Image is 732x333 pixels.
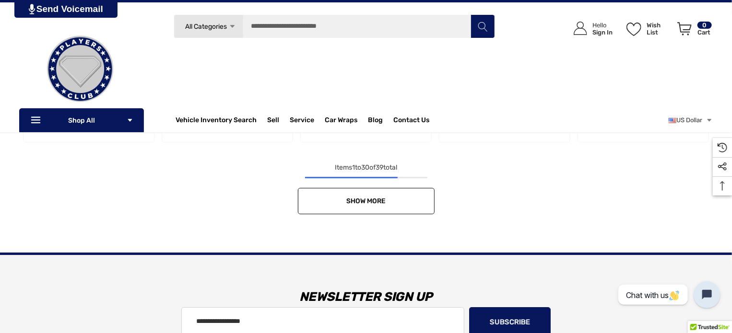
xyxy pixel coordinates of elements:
[127,117,133,124] svg: Icon Arrow Down
[376,163,383,172] span: 39
[298,188,435,214] a: Show More
[368,116,383,126] a: Blog
[677,22,692,35] svg: Review Your Cart
[174,14,243,38] a: All Categories Icon Arrow Down Icon Arrow Up
[393,116,429,126] a: Contact Us
[30,115,44,126] svg: Icon Line
[718,143,727,152] svg: Recently Viewed
[697,29,712,36] p: Cart
[647,22,672,36] p: Wish List
[12,283,720,311] h3: Newsletter Sign Up
[19,162,713,173] div: Items to of total
[267,111,290,130] a: Sell
[626,23,641,36] svg: Wish List
[19,162,713,214] nav: pagination
[325,111,368,130] a: Car Wraps
[346,197,386,205] span: Show More
[325,116,357,126] span: Car Wraps
[29,4,35,14] img: PjwhLS0gR2VuZXJhdG9yOiBHcmF2aXQuaW8gLS0+PHN2ZyB4bWxucz0iaHR0cDovL3d3dy53My5vcmcvMjAwMC9zdmciIHhtb...
[229,23,236,30] svg: Icon Arrow Down
[574,22,587,35] svg: Icon User Account
[352,163,355,172] span: 1
[361,163,369,172] span: 30
[32,21,128,117] img: Players Club | Cars For Sale
[622,12,673,45] a: Wish List Wish List
[19,108,144,132] p: Shop All
[290,116,314,126] a: Service
[267,116,279,126] span: Sell
[673,12,713,49] a: Cart with 0 items
[592,29,613,36] p: Sign In
[176,116,257,126] a: Vehicle Inventory Search
[592,22,613,29] p: Hello
[471,14,495,38] button: Search
[718,162,727,172] svg: Social Media
[669,111,713,130] a: USD
[563,12,617,45] a: Sign in
[713,181,732,191] svg: Top
[186,23,227,31] span: All Categories
[697,22,712,29] p: 0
